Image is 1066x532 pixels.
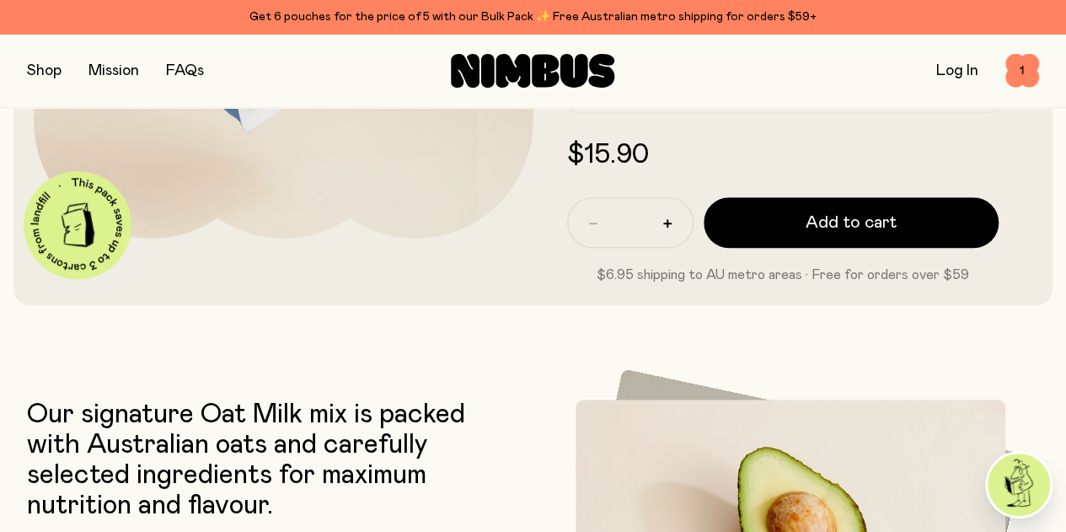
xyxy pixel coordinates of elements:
[806,211,897,234] span: Add to cart
[988,454,1050,516] img: agent
[936,63,978,78] a: Log In
[166,63,204,78] a: FAQs
[1005,54,1039,88] button: 1
[88,63,139,78] a: Mission
[567,265,999,285] p: $6.95 shipping to AU metro areas · Free for orders over $59
[50,196,106,253] img: illustration-carton.png
[567,142,649,169] span: $15.90
[704,197,999,248] button: Add to cart
[27,400,525,521] p: Our signature Oat Milk mix is packed with Australian oats and carefully selected ingredients for ...
[27,7,1039,27] div: Get 6 pouches for the price of 5 with our Bulk Pack ✨ Free Australian metro shipping for orders $59+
